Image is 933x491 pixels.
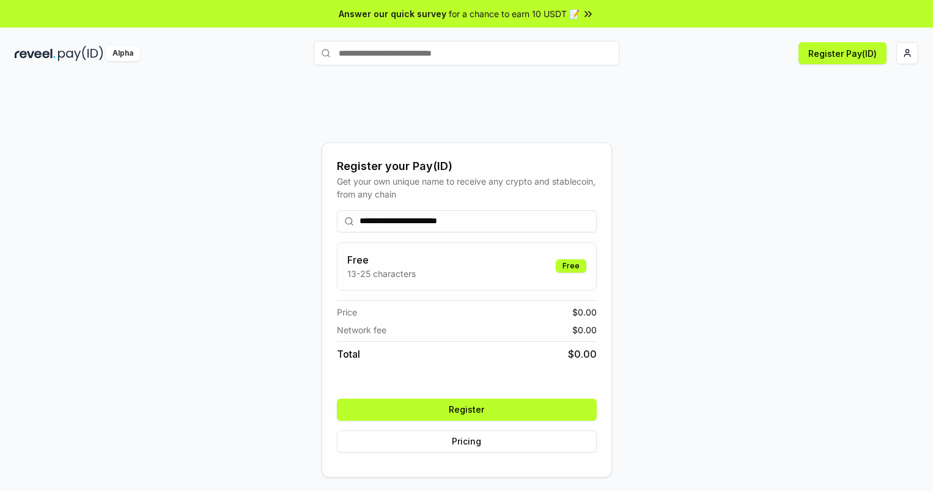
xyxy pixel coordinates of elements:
[15,46,56,61] img: reveel_dark
[337,399,597,421] button: Register
[572,306,597,319] span: $ 0.00
[337,175,597,201] div: Get your own unique name to receive any crypto and stablecoin, from any chain
[337,306,357,319] span: Price
[337,347,360,361] span: Total
[347,267,416,280] p: 13-25 characters
[106,46,140,61] div: Alpha
[568,347,597,361] span: $ 0.00
[449,7,580,20] span: for a chance to earn 10 USDT 📝
[58,46,103,61] img: pay_id
[337,430,597,452] button: Pricing
[347,253,416,267] h3: Free
[572,323,597,336] span: $ 0.00
[337,323,386,336] span: Network fee
[337,158,597,175] div: Register your Pay(ID)
[339,7,446,20] span: Answer our quick survey
[798,42,887,64] button: Register Pay(ID)
[556,259,586,273] div: Free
